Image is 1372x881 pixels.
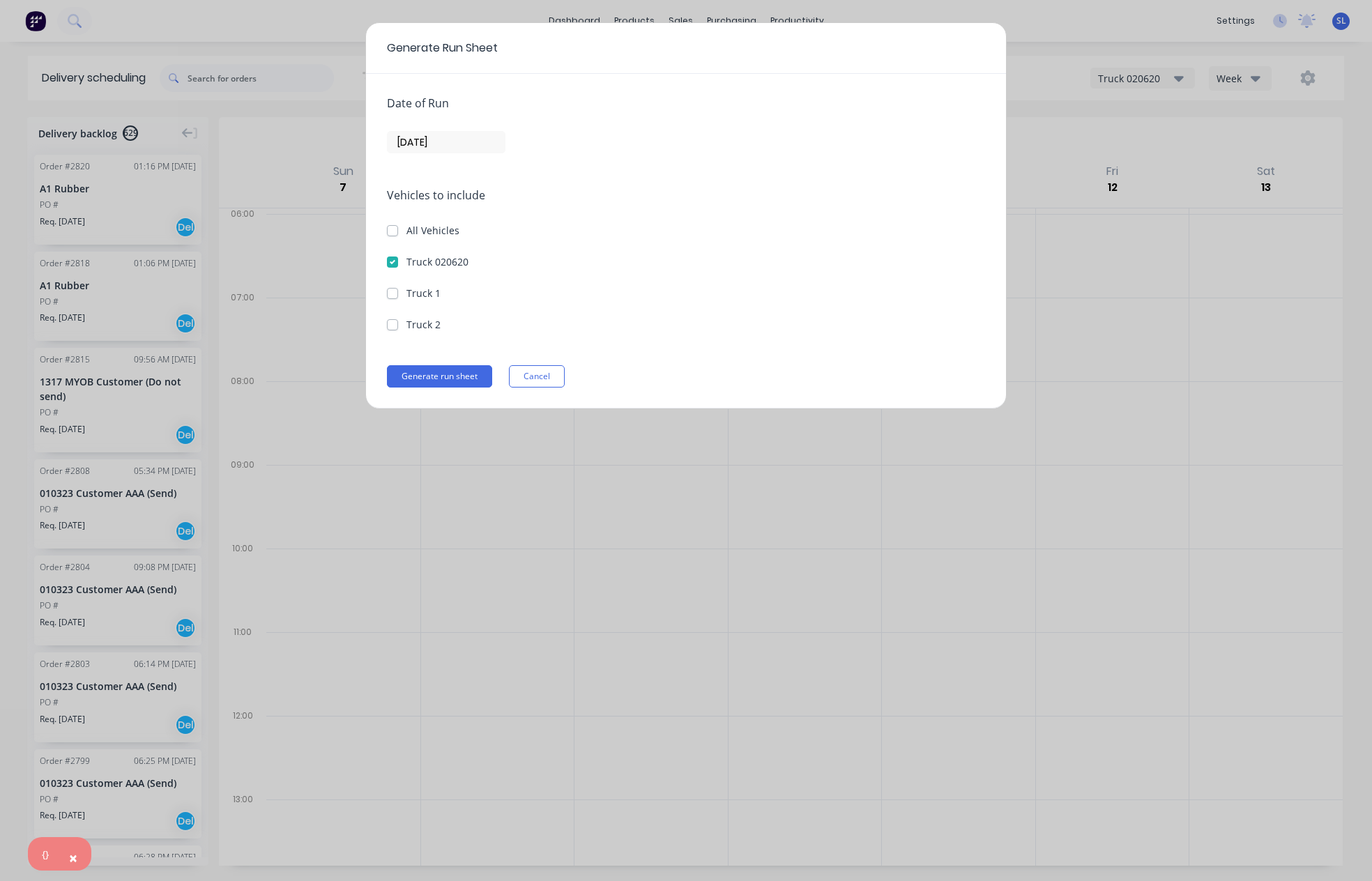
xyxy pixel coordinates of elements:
span: All Vehicles [406,224,459,237]
label: Truck 020620 [406,254,468,269]
label: Truck 2 [406,317,441,332]
label: Truck 1 [406,286,441,300]
label: Vehicles to include [387,187,485,204]
div: {} [42,847,49,861]
label: Date of Run [387,95,449,112]
span: × [69,848,77,868]
span: Generate Run Sheet [387,40,985,56]
button: Generate run sheet [387,365,492,388]
button: Close [55,841,91,875]
button: Cancel [509,365,565,388]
